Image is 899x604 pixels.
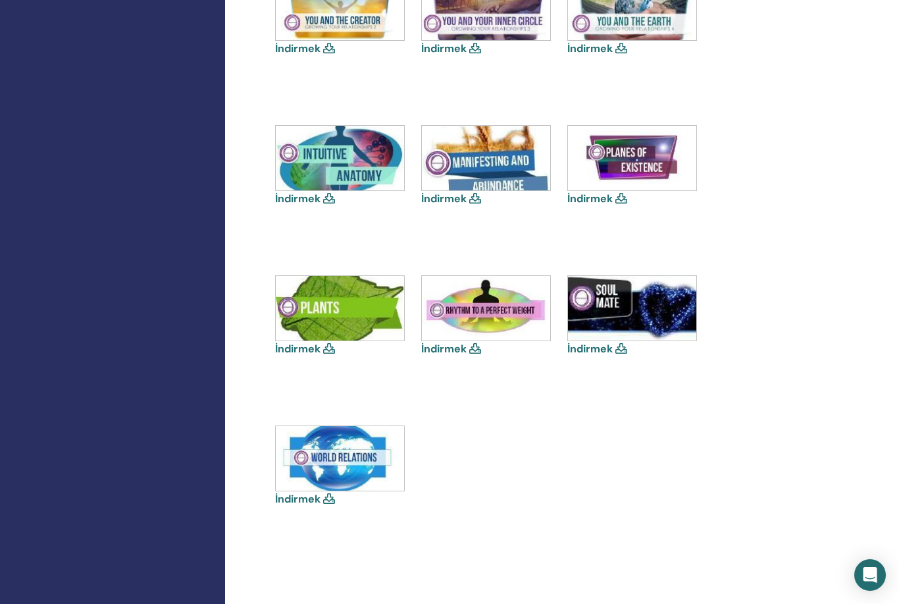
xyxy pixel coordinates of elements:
img: intuitive-anatomy.jpg [276,126,404,190]
a: İndirmek [421,41,467,55]
img: soul-mate.jpg [568,276,696,341]
a: İndirmek [421,342,467,356]
img: plant.jpg [276,276,404,341]
img: manifesting.jpg [422,126,550,190]
a: İndirmek [567,41,613,55]
div: Open Intercom Messenger [854,559,886,591]
img: rhythm.jpg [422,276,550,341]
a: İndirmek [275,41,321,55]
a: İndirmek [275,492,321,506]
img: world-relations.jpg [276,426,404,491]
a: İndirmek [421,192,467,206]
a: İndirmek [567,192,613,206]
a: İndirmek [275,342,321,356]
img: planes.jpg [568,126,696,190]
a: İndirmek [275,192,321,206]
a: İndirmek [567,342,613,356]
